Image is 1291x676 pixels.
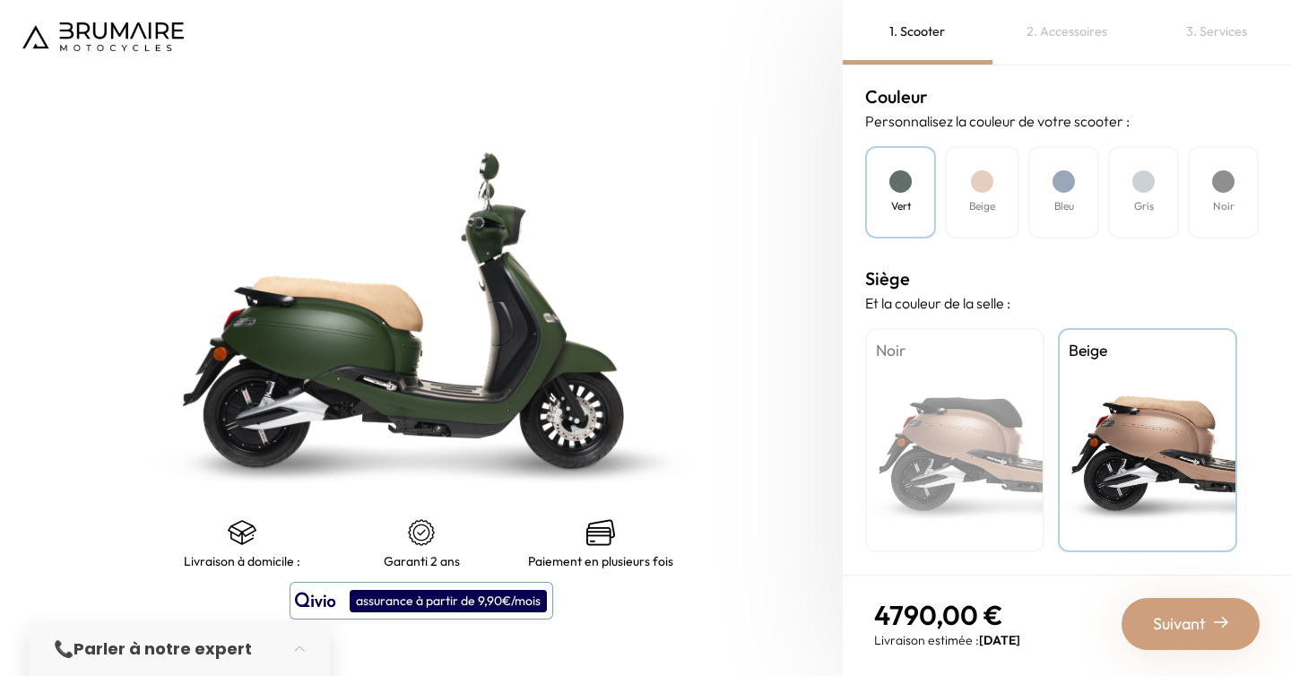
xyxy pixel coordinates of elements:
h3: Couleur [865,83,1269,110]
img: shipping.png [228,518,256,547]
img: credit-cards.png [586,518,615,547]
h3: Siège [865,265,1269,292]
span: [DATE] [979,632,1020,648]
h4: Bleu [1054,198,1074,214]
h4: Vert [891,198,911,214]
p: Personnalisez la couleur de votre scooter : [865,110,1269,132]
span: Suivant [1153,611,1206,637]
p: Livraison estimée : [874,631,1020,649]
p: Livraison à domicile : [184,554,300,568]
img: logo qivio [295,590,336,611]
img: right-arrow-2.png [1214,615,1228,629]
div: assurance à partir de 9,90€/mois [350,590,547,612]
p: Et la couleur de la selle : [865,292,1269,314]
p: Paiement en plusieurs fois [528,554,673,568]
img: certificat-de-garantie.png [407,518,436,547]
h4: Noir [876,339,1034,362]
h4: Noir [1213,198,1235,214]
h4: Beige [969,198,995,214]
p: 4790,00 € [874,599,1020,631]
p: Garanti 2 ans [384,554,460,568]
h4: Beige [1069,339,1226,362]
img: Logo de Brumaire [22,22,184,51]
h4: Gris [1134,198,1154,214]
button: assurance à partir de 9,90€/mois [290,582,553,620]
